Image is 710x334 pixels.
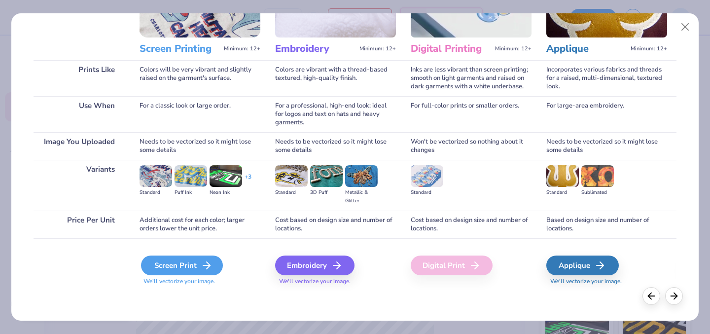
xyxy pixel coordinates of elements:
div: Variants [34,160,125,211]
div: Use When [34,96,125,132]
img: Metallic & Glitter [345,165,378,187]
img: Standard [411,165,443,187]
span: We'll vectorize your image. [275,277,396,286]
div: Standard [140,188,172,197]
img: Puff Ink [175,165,207,187]
div: Sublimated [581,188,614,197]
div: For a classic look or large order. [140,96,260,132]
div: Standard [546,188,579,197]
div: Standard [411,188,443,197]
div: Puff Ink [175,188,207,197]
div: Inks are less vibrant than screen printing; smooth on light garments and raised on dark garments ... [411,60,532,96]
span: Minimum: 12+ [224,45,260,52]
img: Sublimated [581,165,614,187]
div: Additional cost for each color; larger orders lower the unit price. [140,211,260,238]
div: Won't be vectorized so nothing about it changes [411,132,532,160]
div: Needs to be vectorized so it might lose some details [140,132,260,160]
div: Applique [546,256,619,275]
div: Needs to be vectorized so it might lose some details [275,132,396,160]
div: Screen Print [141,256,223,275]
div: Standard [275,188,308,197]
h3: Digital Printing [411,42,491,55]
div: Cost based on design size and number of locations. [411,211,532,238]
span: Minimum: 12+ [495,45,532,52]
div: For large-area embroidery. [546,96,667,132]
img: Neon Ink [210,165,242,187]
div: Digital Print [411,256,493,275]
div: + 3 [245,173,251,189]
div: Prints Like [34,60,125,96]
div: Needs to be vectorized so it might lose some details [546,132,667,160]
div: For full-color prints or smaller orders. [411,96,532,132]
div: Image You Uploaded [34,132,125,160]
div: Price Per Unit [34,211,125,238]
div: 3D Puff [310,188,343,197]
div: Cost based on design size and number of locations. [275,211,396,238]
span: Minimum: 12+ [359,45,396,52]
div: Neon Ink [210,188,242,197]
div: Embroidery [275,256,355,275]
div: Colors will be very vibrant and slightly raised on the garment's surface. [140,60,260,96]
img: Standard [275,165,308,187]
div: Based on design size and number of locations. [546,211,667,238]
img: Standard [140,165,172,187]
h3: Screen Printing [140,42,220,55]
span: We'll vectorize your image. [140,277,260,286]
img: 3D Puff [310,165,343,187]
div: For a professional, high-end look; ideal for logos and text on hats and heavy garments. [275,96,396,132]
h3: Embroidery [275,42,355,55]
span: We'll vectorize your image. [546,277,667,286]
div: Colors are vibrant with a thread-based textured, high-quality finish. [275,60,396,96]
img: Standard [546,165,579,187]
div: Metallic & Glitter [345,188,378,205]
div: Incorporates various fabrics and threads for a raised, multi-dimensional, textured look. [546,60,667,96]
